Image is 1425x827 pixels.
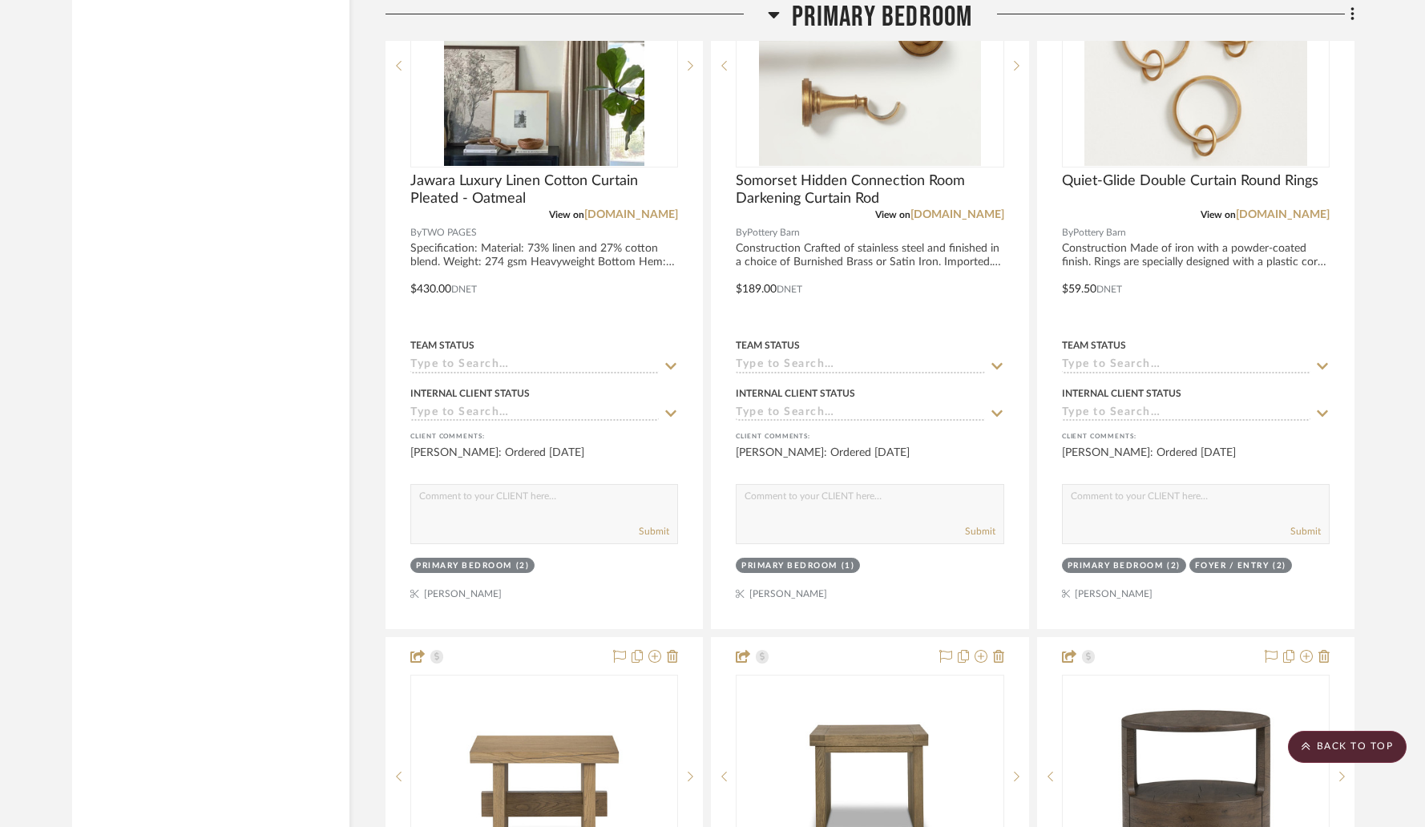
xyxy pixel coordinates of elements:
div: [PERSON_NAME]: Ordered [DATE] [1062,445,1330,477]
button: Submit [1290,524,1321,539]
div: Foyer / Entry [1195,560,1270,572]
span: View on [1201,210,1236,220]
div: (1) [842,560,855,572]
span: By [1062,225,1073,240]
div: Primary Bedroom [416,560,512,572]
span: By [736,225,747,240]
div: Internal Client Status [1062,386,1181,401]
span: View on [875,210,910,220]
span: Jawara Luxury Linen Cotton Curtain Pleated - Oatmeal [410,172,678,208]
span: Pottery Barn [747,225,800,240]
input: Type to Search… [1062,406,1310,422]
span: View on [549,210,584,220]
button: Submit [639,524,669,539]
input: Type to Search… [736,358,984,373]
span: Pottery Barn [1073,225,1126,240]
a: [DOMAIN_NAME] [910,209,1004,220]
div: [PERSON_NAME]: Ordered [DATE] [736,445,1003,477]
div: (2) [1167,560,1181,572]
scroll-to-top-button: BACK TO TOP [1288,731,1407,763]
span: By [410,225,422,240]
div: Internal Client Status [410,386,530,401]
div: Team Status [1062,338,1126,353]
input: Type to Search… [1062,358,1310,373]
div: Primary Bedroom [1068,560,1164,572]
a: [DOMAIN_NAME] [584,209,678,220]
a: [DOMAIN_NAME] [1236,209,1330,220]
span: TWO PAGES [422,225,477,240]
div: (2) [516,560,530,572]
input: Type to Search… [410,406,659,422]
div: (2) [1273,560,1286,572]
div: Primary Bedroom [741,560,838,572]
input: Type to Search… [736,406,984,422]
span: Somorset Hidden Connection Room Darkening Curtain Rod [736,172,1003,208]
div: Team Status [410,338,474,353]
span: Quiet-Glide Double Curtain Round Rings [1062,172,1318,190]
div: Internal Client Status [736,386,855,401]
button: Submit [965,524,995,539]
div: [PERSON_NAME]: Ordered [DATE] [410,445,678,477]
input: Type to Search… [410,358,659,373]
div: Team Status [736,338,800,353]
